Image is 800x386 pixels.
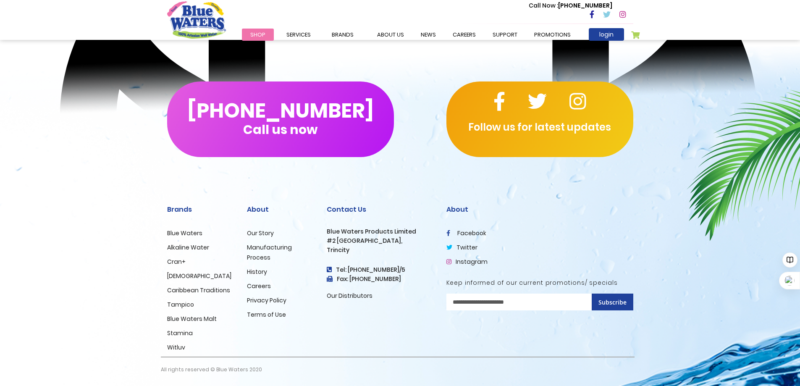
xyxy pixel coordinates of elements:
a: Witluv [167,343,185,352]
a: Blue Waters Malt [167,315,217,323]
span: Call us now [243,127,317,132]
a: Our Distributors [327,291,372,300]
a: Promotions [526,29,579,41]
p: Follow us for latest updates [446,120,633,135]
span: Call Now : [529,1,558,10]
h5: Keep informed of our current promotions/ specials [446,279,633,286]
a: News [412,29,444,41]
button: Subscribe [592,294,633,310]
a: [DEMOGRAPHIC_DATA] [167,272,231,280]
a: facebook [446,229,486,237]
a: Careers [247,282,271,290]
h2: Contact Us [327,205,434,213]
h4: Tel: [PHONE_NUMBER]/5 [327,266,434,273]
h2: About [247,205,314,213]
a: Alkaline Water [167,243,209,252]
a: login [589,28,624,41]
a: Blue Waters [167,229,202,237]
a: support [484,29,526,41]
a: Stamina [167,329,193,337]
a: Manufacturing Process [247,243,292,262]
a: careers [444,29,484,41]
h3: Blue Waters Products Limited [327,228,434,235]
a: Instagram [446,257,488,266]
a: Our Story [247,229,274,237]
span: Services [286,31,311,39]
a: Cran+ [167,257,186,266]
button: [PHONE_NUMBER]Call us now [167,81,394,157]
a: store logo [167,1,226,38]
span: Shop [250,31,265,39]
a: History [247,268,267,276]
h3: Fax: [PHONE_NUMBER] [327,276,434,283]
h3: Trincity [327,247,434,254]
p: [PHONE_NUMBER] [529,1,612,10]
h2: Brands [167,205,234,213]
a: Terms of Use [247,310,286,319]
span: Subscribe [598,298,627,306]
span: Brands [332,31,354,39]
h2: About [446,205,633,213]
p: All rights reserved © Blue Waters 2020 [161,357,262,382]
a: Caribbean Traditions [167,286,230,294]
h3: #2 [GEOGRAPHIC_DATA], [327,237,434,244]
a: twitter [446,243,477,252]
a: Privacy Policy [247,296,286,305]
a: Tampico [167,300,194,309]
a: about us [369,29,412,41]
